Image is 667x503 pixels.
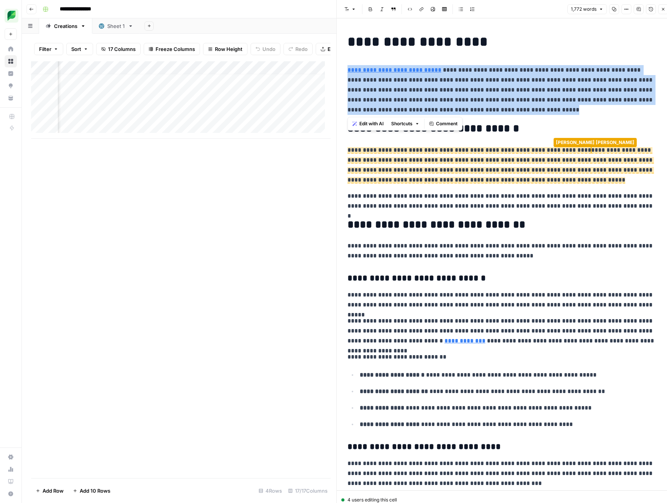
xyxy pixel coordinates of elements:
[5,475,17,488] a: Learning Hub
[68,485,115,497] button: Add 10 Rows
[388,119,423,129] button: Shortcuts
[5,9,18,23] img: SproutSocial Logo
[262,45,275,53] span: Undo
[108,45,136,53] span: 17 Columns
[426,119,461,129] button: Comment
[43,487,64,495] span: Add Row
[5,80,17,92] a: Opportunities
[316,43,360,55] button: Export CSV
[359,120,383,127] span: Edit with AI
[31,485,68,497] button: Add Row
[285,485,331,497] div: 17/17 Columns
[5,451,17,463] a: Settings
[436,120,457,127] span: Comment
[39,18,92,34] a: Creations
[349,119,387,129] button: Edit with AI
[5,43,17,55] a: Home
[203,43,247,55] button: Row Height
[5,67,17,80] a: Insights
[5,6,17,25] button: Workspace: SproutSocial
[391,120,413,127] span: Shortcuts
[215,45,243,53] span: Row Height
[39,45,51,53] span: Filter
[54,22,77,30] div: Creations
[156,45,195,53] span: Freeze Columns
[5,55,17,67] a: Browse
[295,45,308,53] span: Redo
[107,22,125,30] div: Sheet 1
[144,43,200,55] button: Freeze Columns
[284,43,313,55] button: Redo
[34,43,63,55] button: Filter
[71,45,81,53] span: Sort
[66,43,93,55] button: Sort
[92,18,140,34] a: Sheet 1
[5,92,17,104] a: Your Data
[96,43,141,55] button: 17 Columns
[5,463,17,475] a: Usage
[567,4,607,14] button: 1,772 words
[328,45,355,53] span: Export CSV
[251,43,280,55] button: Undo
[5,488,17,500] button: Help + Support
[80,487,110,495] span: Add 10 Rows
[571,6,597,13] span: 1,772 words
[256,485,285,497] div: 4 Rows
